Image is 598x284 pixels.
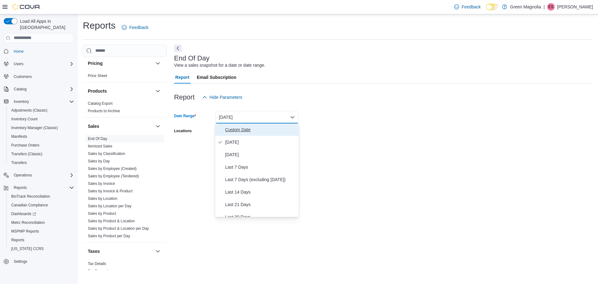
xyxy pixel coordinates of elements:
[88,204,131,208] a: Sales by Location per Day
[11,184,29,191] button: Reports
[548,3,553,11] span: ES
[88,73,107,78] span: Price Sheet
[11,184,74,191] span: Reports
[11,258,30,265] a: Settings
[9,133,74,140] span: Manifests
[11,203,48,208] span: Canadian Compliance
[119,21,151,34] a: Feedback
[215,111,299,123] button: [DATE]
[88,189,132,194] span: Sales by Invoice & Product
[9,150,74,158] span: Transfers (Classic)
[88,136,107,141] span: End Of Day
[11,258,74,265] span: Settings
[200,91,245,103] button: Hide Parameters
[11,171,35,179] button: Operations
[9,228,74,235] span: MSPMP Reports
[11,211,36,216] span: Dashboards
[88,219,135,223] a: Sales by Product & Location
[175,71,189,84] span: Report
[1,257,77,266] button: Settings
[9,193,53,200] a: BioTrack Reconciliation
[9,159,29,166] a: Transfers
[6,106,77,115] button: Adjustments (Classic)
[9,210,39,218] a: Dashboards
[88,181,115,186] a: Sales by Invoice
[88,108,120,113] span: Products to Archive
[11,194,50,199] span: BioTrack Reconciliation
[88,189,132,193] a: Sales by Invoice & Product
[9,142,42,149] a: Purchase Orders
[215,123,299,217] div: Select listbox
[14,74,32,79] span: Customers
[11,48,26,55] a: Home
[9,210,74,218] span: Dashboards
[1,97,77,106] button: Inventory
[6,236,77,244] button: Reports
[11,152,42,156] span: Transfers (Classic)
[154,248,162,255] button: Taxes
[1,47,77,56] button: Home
[9,115,40,123] a: Inventory Count
[88,204,131,209] span: Sales by Location per Day
[154,87,162,95] button: Products
[9,142,74,149] span: Purchase Orders
[88,233,130,238] span: Sales by Product per Day
[6,209,77,218] a: Dashboards
[6,218,77,227] button: Metrc Reconciliation
[88,123,153,129] button: Sales
[88,109,120,113] a: Products to Archive
[88,226,149,231] span: Sales by Product & Location per Day
[11,73,34,80] a: Customers
[9,150,45,158] a: Transfers (Classic)
[88,159,110,164] span: Sales by Day
[9,107,74,114] span: Adjustments (Classic)
[174,94,195,101] h3: Report
[9,245,46,253] a: [US_STATE] CCRS
[11,229,39,234] span: MSPMP Reports
[6,227,77,236] button: MSPMP Reports
[88,137,107,141] a: End Of Day
[510,3,541,11] p: Green Magnolia
[11,98,31,105] button: Inventory
[88,269,114,274] span: Tax Exemptions
[14,173,32,178] span: Operations
[88,234,130,238] a: Sales by Product per Day
[174,113,196,118] label: Date Range
[88,159,110,163] a: Sales by Day
[6,150,77,158] button: Transfers (Classic)
[543,3,545,11] p: |
[9,201,74,209] span: Canadian Compliance
[88,211,116,216] a: Sales by Product
[174,62,265,69] div: View a sales snapshot for a date or date range.
[9,228,41,235] a: MSPMP Reports
[88,101,112,106] a: Catalog Export
[12,4,40,10] img: Cova
[225,188,296,196] span: Last 14 Days
[14,87,26,92] span: Catalog
[88,262,106,266] a: Tax Details
[88,152,125,156] a: Sales by Classification
[88,196,117,201] a: Sales by Location
[154,123,162,130] button: Sales
[11,85,29,93] button: Catalog
[174,128,192,133] label: Locations
[129,24,148,31] span: Feedback
[11,220,45,225] span: Metrc Reconciliation
[11,143,40,148] span: Purchase Orders
[88,248,100,254] h3: Taxes
[225,151,296,158] span: [DATE]
[9,201,50,209] a: Canadian Compliance
[11,60,74,68] span: Users
[9,124,74,132] span: Inventory Manager (Classic)
[83,135,167,242] div: Sales
[11,125,58,130] span: Inventory Manager (Classic)
[88,269,114,273] a: Tax Exemptions
[88,123,99,129] h3: Sales
[197,71,236,84] span: Email Subscription
[547,3,555,11] div: Emily Snapka
[11,47,74,55] span: Home
[88,88,153,94] button: Products
[9,219,74,226] span: Metrc Reconciliation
